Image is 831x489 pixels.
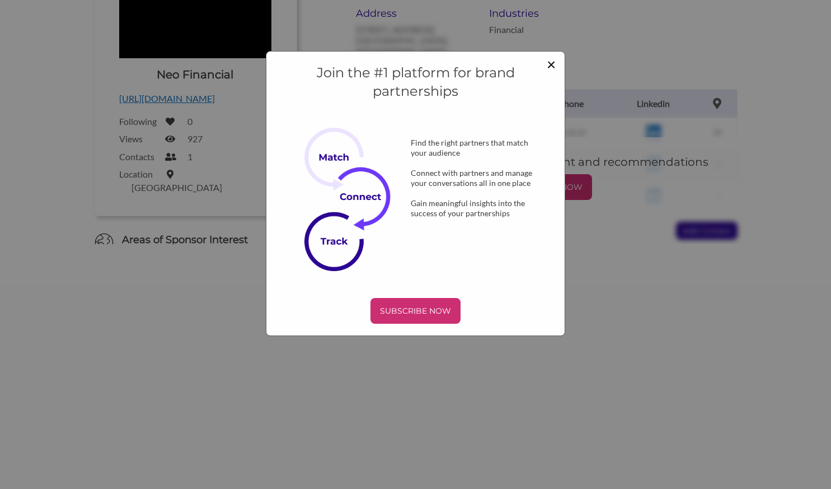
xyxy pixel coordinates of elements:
[393,138,553,158] div: Find the right partners that match your audience
[547,56,556,72] button: Close modal
[375,302,456,319] p: SUBSCRIBE NOW
[278,298,553,324] a: SUBSCRIBE NOW
[304,128,402,271] img: Subscribe Now Image
[393,198,553,218] div: Gain meaningful insights into the success of your partnerships
[547,54,556,73] span: ×
[393,168,553,188] div: Connect with partners and manage your conversations all in one place
[278,63,553,101] h4: Join the #1 platform for brand partnerships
